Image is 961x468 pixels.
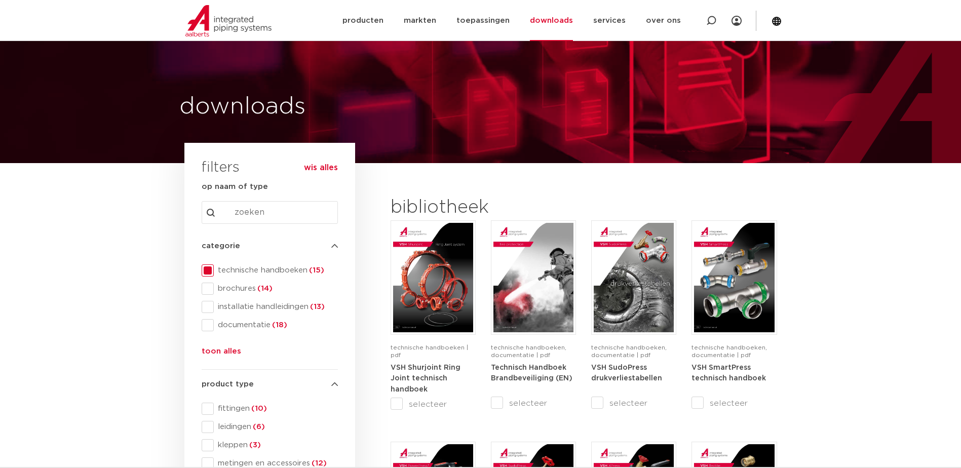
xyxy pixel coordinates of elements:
button: wis alles [304,163,338,173]
span: installatie handleidingen [214,302,338,312]
span: (18) [271,321,287,329]
button: toon alles [202,345,241,362]
label: selecteer [591,397,676,409]
span: documentatie [214,320,338,330]
span: technische handboeken, documentatie | pdf [691,344,767,358]
span: technische handboeken, documentatie | pdf [491,344,566,358]
h4: categorie [202,240,338,252]
label: selecteer [391,398,476,410]
span: (12) [310,459,327,467]
span: technische handboeken | pdf [391,344,468,358]
h1: downloads [179,91,476,123]
img: VSH-SudoPress_A4PLT_5007706_2024-2.0_NL-pdf.jpg [594,223,674,332]
span: fittingen [214,404,338,414]
div: fittingen(10) [202,403,338,415]
img: VSH-SmartPress_A4TM_5009301_2023_2.0-EN-pdf.jpg [694,223,774,332]
label: selecteer [491,397,576,409]
a: Technisch Handboek Brandbeveiliging (EN) [491,364,572,382]
div: documentatie(18) [202,319,338,331]
span: technische handboeken [214,265,338,276]
h2: bibliotheek [391,196,571,220]
span: brochures [214,284,338,294]
span: (6) [251,423,265,431]
div: brochures(14) [202,283,338,295]
label: selecteer [691,397,777,409]
img: VSH-Shurjoint-RJ_A4TM_5011380_2025_1.1_EN-pdf.jpg [393,223,473,332]
h4: product type [202,378,338,391]
h3: filters [202,156,240,180]
a: VSH SudoPress drukverliestabellen [591,364,662,382]
span: (10) [250,405,267,412]
span: leidingen [214,422,338,432]
span: (13) [309,303,325,310]
span: kleppen [214,440,338,450]
a: VSH SmartPress technisch handboek [691,364,766,382]
span: (14) [256,285,273,292]
div: technische handboeken(15) [202,264,338,277]
span: technische handboeken, documentatie | pdf [591,344,667,358]
div: kleppen(3) [202,439,338,451]
div: installatie handleidingen(13) [202,301,338,313]
img: FireProtection_A4TM_5007915_2025_2.0_EN-1-pdf.jpg [493,223,573,332]
span: (3) [248,441,261,449]
div: leidingen(6) [202,421,338,433]
span: (15) [307,266,324,274]
a: VSH Shurjoint Ring Joint technisch handboek [391,364,460,393]
strong: op naam of type [202,183,268,190]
